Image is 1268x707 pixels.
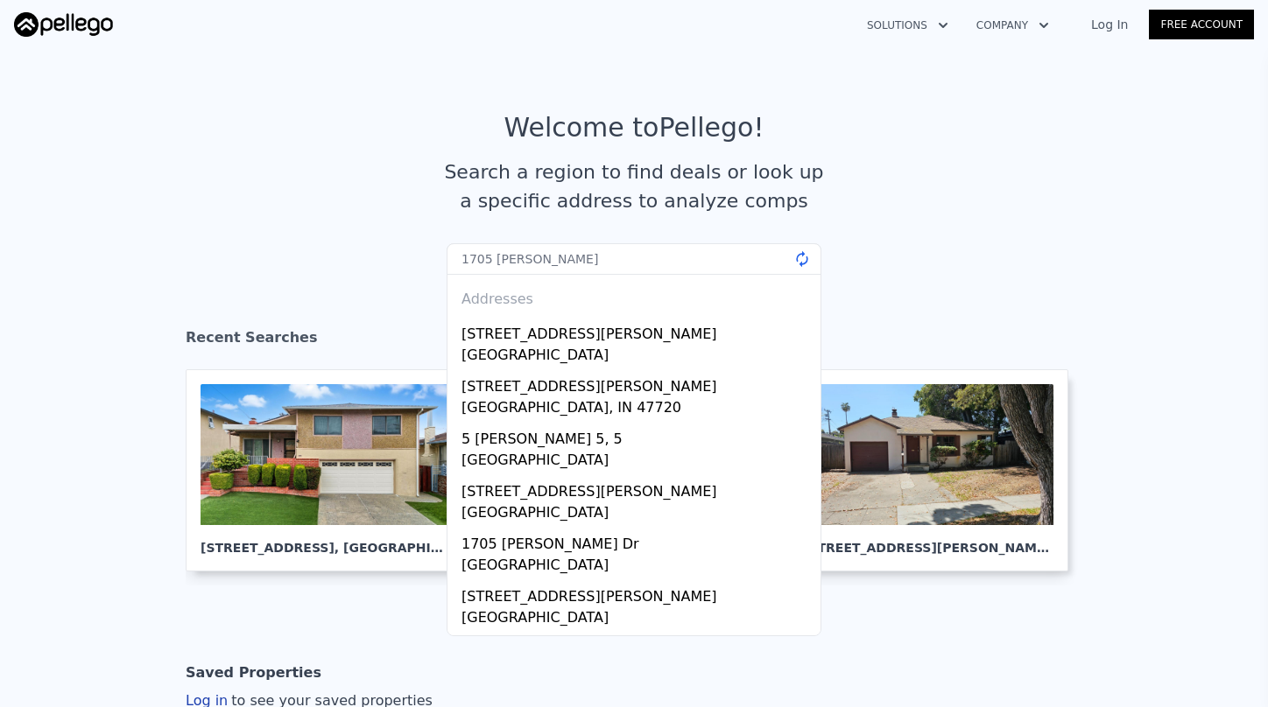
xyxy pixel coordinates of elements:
[201,525,451,556] div: [STREET_ADDRESS] , [GEOGRAPHIC_DATA]
[853,10,962,41] button: Solutions
[438,157,830,215] div: Search a region to find deals or look up a specific address to analyze comps
[461,555,814,579] div: [GEOGRAPHIC_DATA]
[186,313,1082,369] div: Recent Searches
[461,579,814,607] div: [STREET_ADDRESS][PERSON_NAME]
[461,474,814,502] div: [STREET_ADDRESS][PERSON_NAME]
[461,369,814,397] div: [STREET_ADDRESS][PERSON_NAME]
[461,607,814,632] div: [GEOGRAPHIC_DATA]
[461,397,814,422] div: [GEOGRAPHIC_DATA], IN 47720
[803,525,1053,556] div: [STREET_ADDRESS][PERSON_NAME] , [GEOGRAPHIC_DATA]
[788,369,1082,571] a: [STREET_ADDRESS][PERSON_NAME], [GEOGRAPHIC_DATA]
[461,317,814,345] div: [STREET_ADDRESS][PERSON_NAME]
[186,369,480,571] a: [STREET_ADDRESS], [GEOGRAPHIC_DATA]
[962,10,1063,41] button: Company
[461,422,814,450] div: 5 [PERSON_NAME] 5, 5
[1149,10,1254,39] a: Free Account
[461,502,814,527] div: [GEOGRAPHIC_DATA]
[461,632,814,660] div: [STREET_ADDRESS][PERSON_NAME]
[461,527,814,555] div: 1705 [PERSON_NAME] Dr
[461,345,814,369] div: [GEOGRAPHIC_DATA]
[1070,16,1149,33] a: Log In
[504,112,764,143] div: Welcome to Pellego !
[454,275,814,317] div: Addresses
[186,655,321,690] div: Saved Properties
[461,450,814,474] div: [GEOGRAPHIC_DATA]
[447,243,821,275] input: Search an address or region...
[14,12,113,37] img: Pellego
